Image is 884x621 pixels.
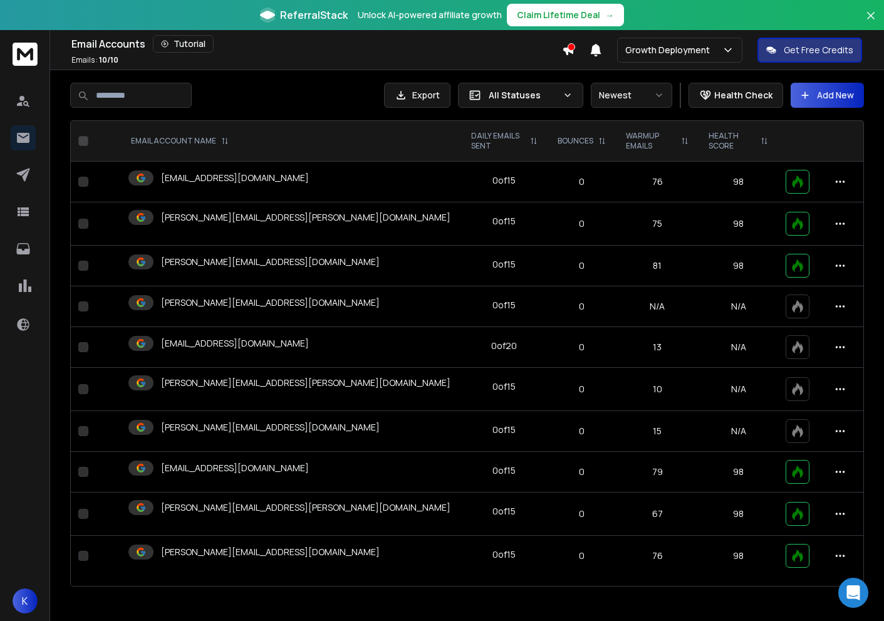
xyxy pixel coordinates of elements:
[71,35,562,53] div: Email Accounts
[161,256,380,268] p: [PERSON_NAME][EMAIL_ADDRESS][DOMAIN_NAME]
[616,452,699,493] td: 79
[492,424,516,436] div: 0 of 15
[616,368,699,411] td: 10
[555,383,608,395] p: 0
[555,508,608,520] p: 0
[492,299,516,311] div: 0 of 15
[757,38,862,63] button: Get Free Credits
[616,536,699,577] td: 76
[161,377,450,389] p: [PERSON_NAME][EMAIL_ADDRESS][PERSON_NAME][DOMAIN_NAME]
[161,296,380,309] p: [PERSON_NAME][EMAIL_ADDRESS][DOMAIN_NAME]
[616,286,699,327] td: N/A
[791,83,864,108] button: Add New
[625,44,715,56] p: Growth Deployment
[489,89,558,102] p: All Statuses
[358,9,502,21] p: Unlock AI-powered affiliate growth
[706,341,771,353] p: N/A
[131,136,229,146] div: EMAIL ACCOUNT NAME
[492,258,516,271] div: 0 of 15
[555,550,608,562] p: 0
[838,578,868,608] div: Open Intercom Messenger
[616,411,699,452] td: 15
[616,246,699,286] td: 81
[13,588,38,613] button: K
[153,35,214,53] button: Tutorial
[99,55,118,65] span: 10 / 10
[161,421,380,434] p: [PERSON_NAME][EMAIL_ADDRESS][DOMAIN_NAME]
[492,380,516,393] div: 0 of 15
[706,425,771,437] p: N/A
[699,452,778,493] td: 98
[706,383,771,395] p: N/A
[605,9,614,21] span: →
[616,202,699,246] td: 75
[555,466,608,478] p: 0
[616,493,699,536] td: 67
[161,337,309,350] p: [EMAIL_ADDRESS][DOMAIN_NAME]
[161,546,380,558] p: [PERSON_NAME][EMAIL_ADDRESS][DOMAIN_NAME]
[280,8,348,23] span: ReferralStack
[471,131,525,151] p: DAILY EMAILS SENT
[491,340,517,352] div: 0 of 20
[699,493,778,536] td: 98
[555,259,608,272] p: 0
[507,4,624,26] button: Claim Lifetime Deal→
[699,536,778,577] td: 98
[71,55,118,65] p: Emails :
[555,341,608,353] p: 0
[616,327,699,368] td: 13
[555,300,608,313] p: 0
[161,172,309,184] p: [EMAIL_ADDRESS][DOMAIN_NAME]
[555,217,608,230] p: 0
[492,464,516,477] div: 0 of 15
[161,501,450,514] p: [PERSON_NAME][EMAIL_ADDRESS][PERSON_NAME][DOMAIN_NAME]
[384,83,450,108] button: Export
[784,44,853,56] p: Get Free Credits
[558,136,593,146] p: BOUNCES
[555,175,608,188] p: 0
[161,462,309,474] p: [EMAIL_ADDRESS][DOMAIN_NAME]
[492,548,516,561] div: 0 of 15
[555,425,608,437] p: 0
[591,83,672,108] button: Newest
[492,174,516,187] div: 0 of 15
[492,505,516,518] div: 0 of 15
[863,8,879,38] button: Close banner
[492,215,516,227] div: 0 of 15
[706,300,771,313] p: N/A
[161,211,450,224] p: [PERSON_NAME][EMAIL_ADDRESS][PERSON_NAME][DOMAIN_NAME]
[616,162,699,202] td: 76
